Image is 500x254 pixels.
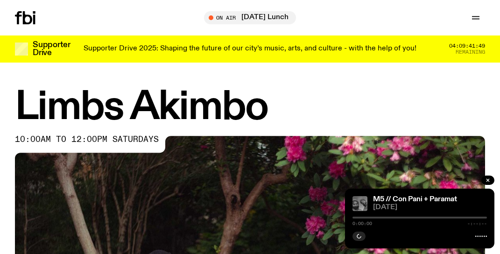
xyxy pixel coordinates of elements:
[352,221,372,226] span: 0:00:00
[449,43,485,49] span: 04:09:41:49
[33,41,70,57] h3: Supporter Drive
[373,196,457,203] a: M5 // Con Pani + Paramat
[204,11,296,24] button: On Air[DATE] Lunch
[84,45,416,53] p: Supporter Drive 2025: Shaping the future of our city’s music, arts, and culture - with the help o...
[15,89,485,127] h1: Limbs Akimbo
[373,204,487,211] span: [DATE]
[15,136,159,143] span: 10:00am to 12:00pm saturdays
[467,221,487,226] span: -:--:--
[456,49,485,55] span: Remaining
